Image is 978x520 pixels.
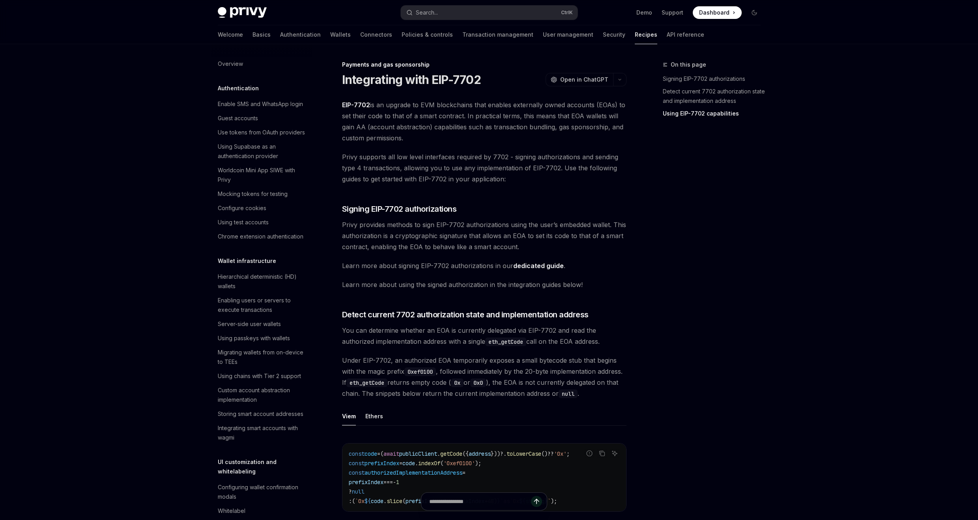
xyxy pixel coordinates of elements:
a: Custom account abstraction implementation [211,383,312,407]
span: Open in ChatGPT [560,76,608,84]
a: Recipes [635,25,657,44]
a: Support [662,9,683,17]
div: Integrating smart accounts with wagmi [218,423,308,442]
h5: Authentication [218,84,259,93]
div: Use tokens from OAuth providers [218,128,305,137]
div: Worldcoin Mini App SIWE with Privy [218,166,308,185]
a: Using chains with Tier 2 support [211,369,312,383]
span: Ctrl K [561,9,573,16]
a: Using passkeys with wallets [211,331,312,345]
span: const [349,469,365,476]
span: }))?. [491,450,507,457]
a: Overview [211,57,312,71]
span: Signing EIP-7702 authorizations [342,203,457,214]
a: Storing smart account addresses [211,407,312,421]
span: authorizedImplementationAddress [365,469,462,476]
a: User management [543,25,593,44]
span: null [352,488,365,495]
a: Migrating wallets from on-device to TEEs [211,345,312,369]
span: prefixIndex [349,479,383,486]
span: '0xef0100' [443,460,475,467]
button: Viem [342,407,356,425]
a: Using Supabase as an authentication provider [211,140,312,163]
a: EIP-7702 [342,101,370,109]
button: Ethers [365,407,383,425]
a: Server-side user wallets [211,317,312,331]
div: Storing smart account addresses [218,409,303,419]
span: address [469,450,491,457]
span: prefixIndex [365,460,399,467]
span: ?? [548,450,554,457]
a: Enabling users or servers to execute transactions [211,293,312,317]
div: Enable SMS and WhatsApp login [218,99,303,109]
span: . [437,450,440,457]
input: Ask a question... [429,493,531,510]
span: = [399,460,402,467]
span: await [383,450,399,457]
div: Using test accounts [218,218,269,227]
a: Authentication [280,25,321,44]
div: Chrome extension authentication [218,232,303,241]
a: Using EIP-7702 capabilities [663,107,767,120]
a: Guest accounts [211,111,312,125]
a: Detect current 7702 authorization state and implementation address [663,85,767,107]
span: publicClient [399,450,437,457]
div: Enabling users or servers to execute transactions [218,296,308,315]
a: Dashboard [693,6,742,19]
a: Chrome extension authentication [211,229,312,244]
h5: Wallet infrastructure [218,256,276,266]
span: ? [349,488,352,495]
code: eth_getCode [485,337,526,346]
a: Transaction management [462,25,533,44]
a: Welcome [218,25,243,44]
span: is an upgrade to EVM blockchains that enables externally owned accounts (EOAs) to set their code ... [342,99,626,144]
a: Integrating smart accounts with wagmi [211,421,312,445]
a: Security [603,25,625,44]
button: Copy the contents from the code block [597,448,607,458]
a: dedicated guide [513,262,564,270]
code: null [559,390,578,398]
div: Configure cookies [218,203,266,213]
a: Use tokens from OAuth providers [211,125,312,140]
span: indexOf [418,460,440,467]
a: Configuring wallet confirmation modals [211,480,312,504]
code: 0x [451,378,464,387]
div: Configuring wallet confirmation modals [218,483,308,501]
div: Guest accounts [218,114,258,123]
span: '0x' [554,450,567,457]
code: 0x0 [470,378,486,387]
span: . [415,460,418,467]
span: ( [440,460,443,467]
a: API reference [667,25,704,44]
a: Using test accounts [211,215,312,229]
div: Migrating wallets from on-device to TEEs [218,348,308,367]
span: code [365,450,377,457]
span: = [462,469,466,476]
span: getCode [440,450,462,457]
a: Basics [252,25,271,44]
span: Detect current 7702 authorization state and implementation address [342,309,589,320]
span: Under EIP-7702, an authorized EOA temporarily exposes a small bytecode stub that begins with the ... [342,355,626,399]
span: toLowerCase [507,450,541,457]
span: Learn more about signing EIP-7702 authorizations in our . [342,260,626,271]
span: = [377,450,380,457]
span: ({ [462,450,469,457]
span: 1 [396,479,399,486]
span: === [383,479,393,486]
span: Privy supports all low level interfaces required by 7702 - signing authorizations and sending typ... [342,151,626,185]
img: dark logo [218,7,267,18]
div: Mocking tokens for testing [218,189,288,199]
a: Whitelabel [211,504,312,518]
a: Enable SMS and WhatsApp login [211,97,312,111]
h1: Integrating with EIP-7702 [342,73,481,87]
span: Privy provides methods to sign EIP-7702 authorizations using the user’s embedded wallet. This aut... [342,219,626,252]
button: Open in ChatGPT [546,73,613,86]
span: Dashboard [699,9,729,17]
span: On this page [671,60,706,69]
span: ( [380,450,383,457]
span: const [349,450,365,457]
a: Connectors [360,25,392,44]
span: You can determine whether an EOA is currently delegated via EIP-7702 and read the authorized impl... [342,325,626,347]
div: Server-side user wallets [218,319,281,329]
button: Send message [531,496,542,507]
